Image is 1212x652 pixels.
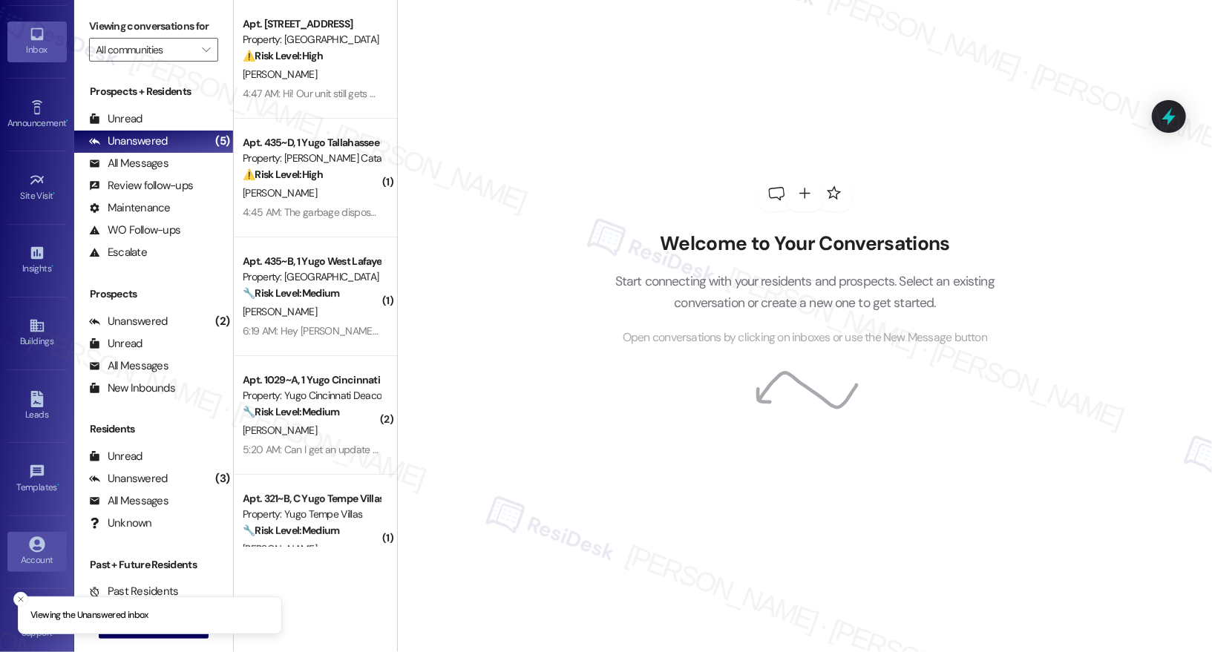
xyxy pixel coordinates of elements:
[212,310,233,333] div: (2)
[593,271,1018,313] p: Start connecting with your residents and prospects. Select an existing conversation or create a n...
[243,542,317,556] span: [PERSON_NAME]
[51,261,53,271] span: •
[89,15,218,38] label: Viewing conversations for
[243,49,323,62] strong: ⚠️ Risk Level: High
[202,44,210,56] i: 
[13,592,28,607] button: Close toast
[53,188,56,199] span: •
[243,443,428,456] div: 5:20 AM: Can I get an update on my query
[243,151,380,166] div: Property: [PERSON_NAME] Catalyst
[89,314,168,329] div: Unanswered
[243,372,380,388] div: Apt. 1029~A, 1 Yugo Cincinnati Deacon
[89,381,175,396] div: New Inbounds
[89,245,147,260] div: Escalate
[74,286,233,302] div: Prospects
[30,609,148,622] p: Viewing the Unanswered inbox
[7,605,67,645] a: Support
[89,516,152,531] div: Unknown
[89,134,168,149] div: Unanswered
[66,116,68,126] span: •
[243,405,339,418] strong: 🔧 Risk Level: Medium
[89,336,143,352] div: Unread
[57,480,59,490] span: •
[243,32,380,47] div: Property: [GEOGRAPHIC_DATA]
[74,557,233,573] div: Past + Future Residents
[243,491,380,507] div: Apt. 321~B, C Yugo Tempe Villas
[243,254,380,269] div: Apt. 435~B, 1 Yugo West Lafayette River Market
[7,386,67,427] a: Leads
[7,459,67,499] a: Templates •
[89,471,168,487] div: Unanswered
[243,269,380,285] div: Property: [GEOGRAPHIC_DATA]
[243,135,380,151] div: Apt. 435~D, 1 Yugo Tallahassee Catalyst
[212,467,233,490] div: (3)
[89,358,168,374] div: All Messages
[7,240,67,280] a: Insights •
[96,38,194,62] input: All communities
[7,532,67,572] a: Account
[243,324,857,337] div: 6:19 AM: Hey [PERSON_NAME], is there a way I can move in earlier than [DATE]? I finished my move ...
[89,200,171,216] div: Maintenance
[7,313,67,353] a: Buildings
[243,507,380,522] div: Property: Yugo Tempe Villas
[623,329,987,347] span: Open conversations by clicking on inboxes or use the New Message button
[243,16,380,32] div: Apt. [STREET_ADDRESS]
[89,178,193,194] div: Review follow-ups
[243,388,380,404] div: Property: Yugo Cincinnati Deacon
[89,493,168,509] div: All Messages
[89,111,143,127] div: Unread
[243,186,317,200] span: [PERSON_NAME]
[243,286,339,300] strong: 🔧 Risk Level: Medium
[89,223,180,238] div: WO Follow-ups
[89,449,143,464] div: Unread
[7,168,67,208] a: Site Visit •
[243,524,339,537] strong: 🔧 Risk Level: Medium
[212,130,233,153] div: (5)
[74,421,233,437] div: Residents
[243,168,323,181] strong: ⚠️ Risk Level: High
[74,84,233,99] div: Prospects + Residents
[593,232,1018,256] h2: Welcome to Your Conversations
[7,22,67,62] a: Inbox
[243,67,317,81] span: [PERSON_NAME]
[243,424,317,437] span: [PERSON_NAME]
[89,156,168,171] div: All Messages
[89,584,179,599] div: Past Residents
[243,305,317,318] span: [PERSON_NAME]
